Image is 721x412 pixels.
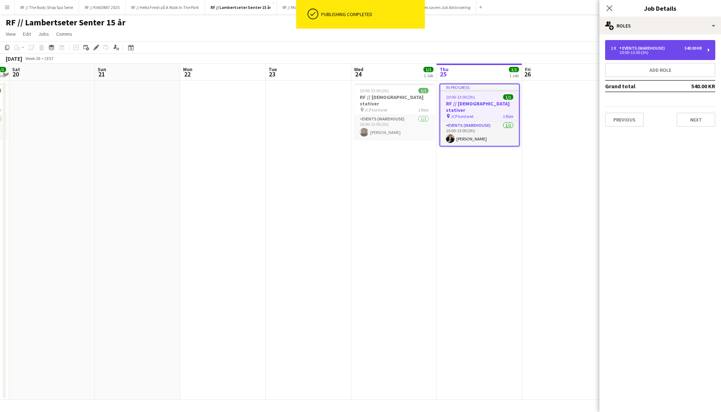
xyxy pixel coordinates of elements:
div: Events (Warehouse) [619,46,668,51]
h3: RF // [DEMOGRAPHIC_DATA] stativer [440,100,519,113]
div: 1 Job [424,73,433,78]
a: Comms [53,29,75,39]
span: 1/1 [509,67,519,72]
td: 540.00 KR [670,80,715,92]
span: Fri [525,66,531,73]
button: Add role [605,63,715,77]
div: CEST [44,56,54,61]
span: 1/1 [423,67,433,72]
span: 1 Role [503,114,513,119]
span: Tue [269,66,277,73]
span: Thu [440,66,448,73]
h1: RF // Lambertseter Senter 15 år [6,17,126,28]
span: 26 [524,70,531,78]
span: Wed [354,66,363,73]
span: 10:00-13:00 (3h) [360,88,389,93]
span: Jobs [38,31,49,37]
span: 22 [182,70,192,78]
span: Week 38 [24,56,41,61]
span: JCP kontoret [364,107,387,113]
div: Roles [599,17,721,34]
td: Grand total [605,80,670,92]
span: 1/1 [418,88,428,93]
span: 20 [11,70,20,78]
span: Sun [98,66,106,73]
button: RF // The Body Shop Spa Serie [15,0,79,14]
span: 24 [353,70,363,78]
button: RF // KVADRAT 2025 [79,0,126,14]
span: 25 [438,70,448,78]
span: Sat [12,66,20,73]
span: 10:00-13:00 (3h) [446,94,475,100]
span: 1/1 [503,94,513,100]
div: 1 Job [509,73,519,78]
span: 21 [97,70,106,78]
app-card-role: Events (Warehouse)1/110:00-13:00 (3h)[PERSON_NAME] [440,121,519,146]
div: In progress [440,84,519,90]
div: [DATE] [6,55,22,62]
span: Comms [56,31,72,37]
h3: RF // [DEMOGRAPHIC_DATA] stativer [354,94,434,107]
span: Mon [183,66,192,73]
button: RF // Morgenbladet Morgenkaffe [277,0,346,14]
span: 23 [268,70,277,78]
span: View [6,31,16,37]
button: Next [677,113,715,127]
button: Previous [605,113,644,127]
a: Edit [20,29,34,39]
span: 1 Role [418,107,428,113]
button: RF // Hello Fresh på A Walk In The Park [126,0,205,14]
div: 10:00-13:00 (3h) [611,51,702,54]
div: 1 x [611,46,619,51]
span: Edit [23,31,31,37]
button: RF // Specsavers Juli Aktivisering [406,0,476,14]
app-job-card: 10:00-13:00 (3h)1/1RF // [DEMOGRAPHIC_DATA] stativer JCP kontoret1 RoleEvents (Warehouse)1/110:00... [354,84,434,139]
app-card-role: Events (Warehouse)1/110:00-13:00 (3h)[PERSON_NAME] [354,115,434,139]
button: RF // Lambertseter Senter 15 år [205,0,277,14]
a: View [3,29,19,39]
a: Jobs [35,29,52,39]
h3: Job Details [599,4,721,13]
span: JCP kontoret [451,114,474,119]
div: 540.00 KR [685,46,702,51]
div: Publishing completed [321,11,422,18]
app-job-card: In progress10:00-13:00 (3h)1/1RF // [DEMOGRAPHIC_DATA] stativer JCP kontoret1 RoleEvents (Warehou... [440,84,520,147]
